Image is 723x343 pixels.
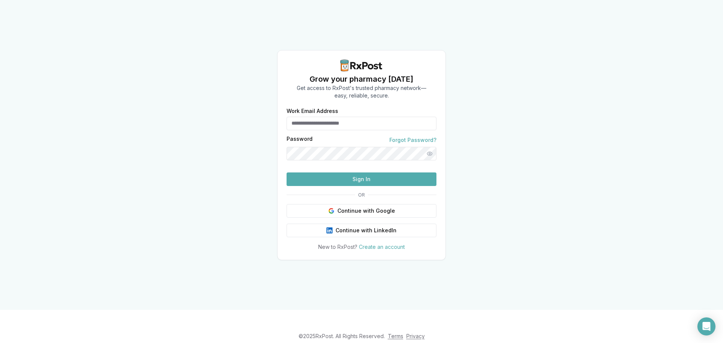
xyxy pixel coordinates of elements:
p: Get access to RxPost's trusted pharmacy network— easy, reliable, secure. [297,84,426,99]
button: Continue with Google [287,204,436,218]
a: Create an account [359,244,405,250]
a: Terms [388,333,403,339]
span: OR [355,192,368,198]
img: LinkedIn [326,227,333,233]
span: New to RxPost? [318,244,357,250]
a: Forgot Password? [389,136,436,144]
h1: Grow your pharmacy [DATE] [297,74,426,84]
div: Open Intercom Messenger [697,317,715,335]
button: Continue with LinkedIn [287,224,436,237]
img: Google [328,208,334,214]
img: RxPost Logo [337,59,386,72]
label: Work Email Address [287,108,436,114]
button: Sign In [287,172,436,186]
label: Password [287,136,313,144]
button: Show password [423,147,436,160]
a: Privacy [406,333,425,339]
